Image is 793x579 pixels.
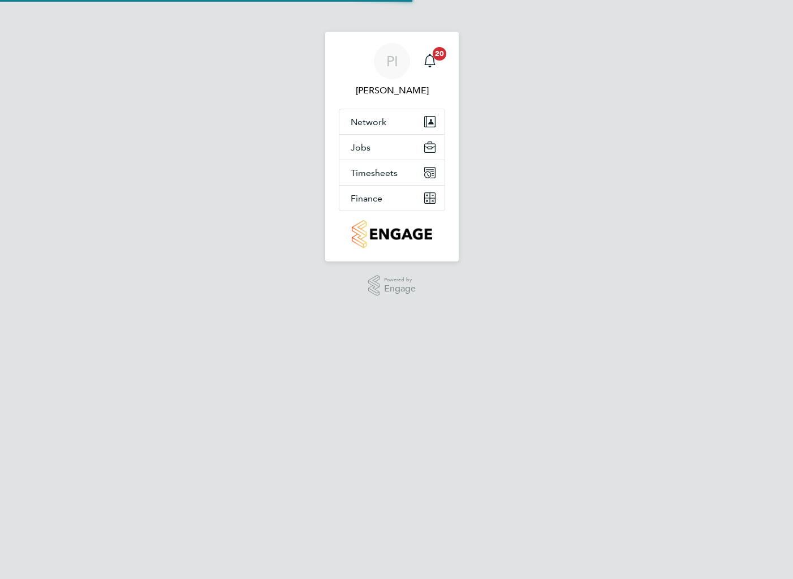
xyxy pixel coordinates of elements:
span: Finance [351,193,382,204]
a: Go to home page [339,220,445,248]
img: countryside-properties-logo-retina.png [352,220,432,248]
button: Network [339,109,445,134]
button: Jobs [339,135,445,160]
span: PI [386,54,398,68]
a: 20 [419,43,441,79]
span: Jobs [351,142,370,153]
a: PI[PERSON_NAME] [339,43,445,97]
span: Powered by [384,275,416,285]
span: Timesheets [351,168,398,178]
nav: Main navigation [325,32,459,261]
span: 20 [433,47,446,61]
button: Timesheets [339,160,445,185]
button: Finance [339,186,445,211]
a: Powered byEngage [368,275,416,297]
span: Network [351,117,386,127]
span: Engage [384,284,416,294]
span: Plamen Ivanov [339,84,445,97]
